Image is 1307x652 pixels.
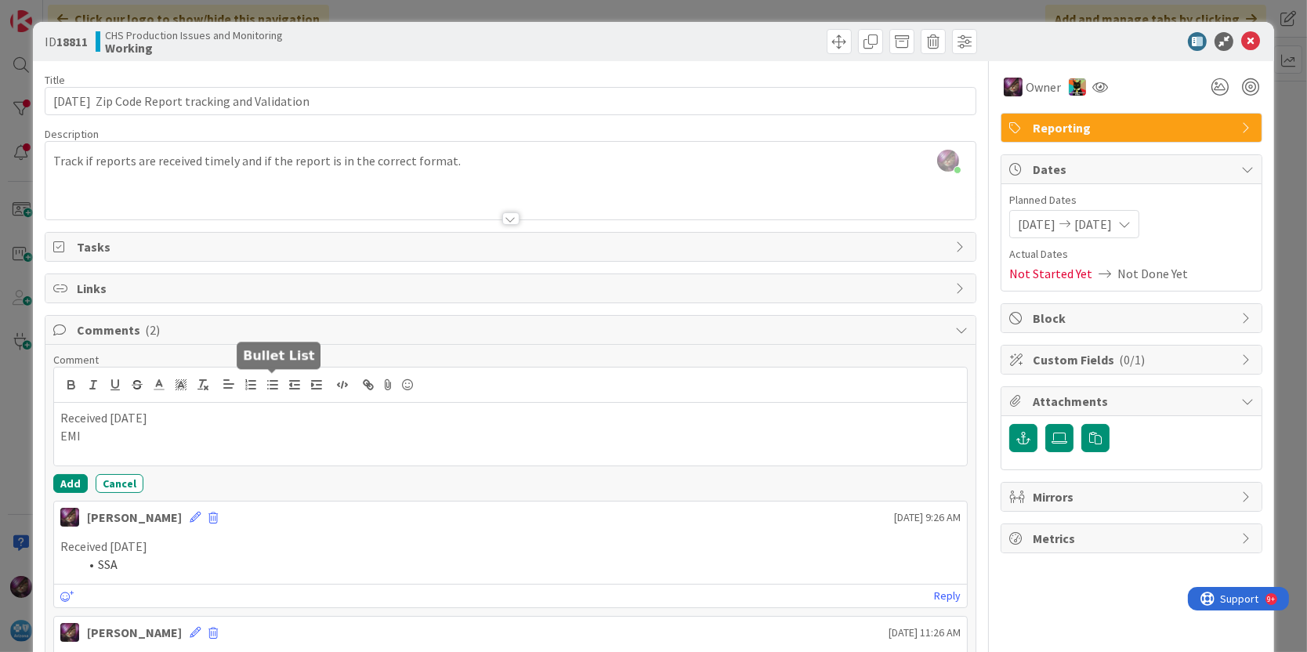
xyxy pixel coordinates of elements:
[1004,78,1023,96] img: ML
[1033,309,1233,328] span: Block
[60,538,961,556] p: Received [DATE]
[60,409,961,427] p: Received [DATE]
[45,87,977,115] input: type card name here...
[105,42,283,54] b: Working
[96,474,143,493] button: Cancel
[79,6,87,19] div: 9+
[60,623,79,642] img: ML
[1033,529,1233,548] span: Metrics
[1026,78,1061,96] span: Owner
[60,427,961,445] p: EMI
[889,625,961,641] span: [DATE] 11:26 AM
[1009,246,1254,263] span: Actual Dates
[53,353,99,367] span: Comment
[45,32,88,51] span: ID
[77,321,948,339] span: Comments
[1018,215,1055,234] span: [DATE]
[1119,352,1145,368] span: ( 0/1 )
[53,474,88,493] button: Add
[1033,487,1233,506] span: Mirrors
[243,348,314,363] h5: Bullet List
[1009,192,1254,208] span: Planned Dates
[56,34,88,49] b: 18811
[77,237,948,256] span: Tasks
[79,556,961,574] li: SSA
[77,279,948,298] span: Links
[1033,118,1233,137] span: Reporting
[1009,264,1092,283] span: Not Started Yet
[33,2,71,21] span: Support
[1074,215,1112,234] span: [DATE]
[87,508,182,527] div: [PERSON_NAME]
[1117,264,1188,283] span: Not Done Yet
[1033,350,1233,369] span: Custom Fields
[45,73,65,87] label: Title
[60,508,79,527] img: ML
[1033,160,1233,179] span: Dates
[105,29,283,42] span: CHS Production Issues and Monitoring
[894,509,961,526] span: [DATE] 9:26 AM
[45,127,99,141] span: Description
[1069,78,1086,96] img: JE
[87,623,182,642] div: [PERSON_NAME]
[937,150,959,172] img: HRkAK1s3dbiArZFp2GbIMFkOXCojdUUb.jpg
[53,152,968,170] p: Track if reports are received timely and if the report is in the correct format.
[934,586,961,606] a: Reply
[1033,392,1233,411] span: Attachments
[145,322,160,338] span: ( 2 )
